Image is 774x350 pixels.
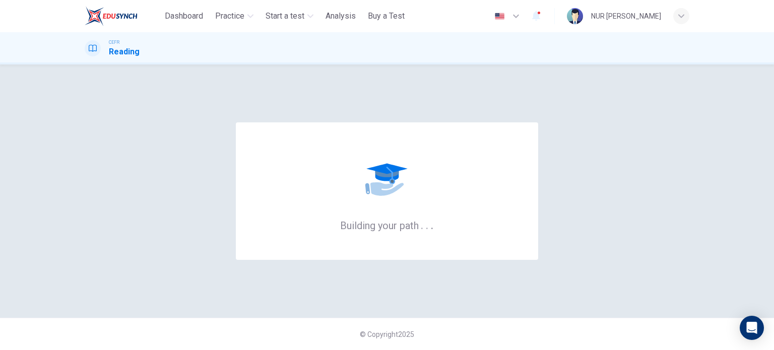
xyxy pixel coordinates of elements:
[211,7,257,25] button: Practice
[567,8,583,24] img: Profile picture
[109,39,119,46] span: CEFR
[360,330,414,338] span: © Copyright 2025
[321,7,360,25] button: Analysis
[85,6,138,26] img: ELTC logo
[368,10,405,22] span: Buy a Test
[591,10,661,22] div: NUR [PERSON_NAME]
[364,7,409,25] button: Buy a Test
[420,216,424,233] h6: .
[161,7,207,25] button: Dashboard
[266,10,304,22] span: Start a test
[430,216,434,233] h6: .
[326,10,356,22] span: Analysis
[425,216,429,233] h6: .
[165,10,203,22] span: Dashboard
[109,46,140,58] h1: Reading
[740,316,764,340] div: Open Intercom Messenger
[85,6,161,26] a: ELTC logo
[215,10,244,22] span: Practice
[340,219,434,232] h6: Building your path
[262,7,317,25] button: Start a test
[493,13,506,20] img: en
